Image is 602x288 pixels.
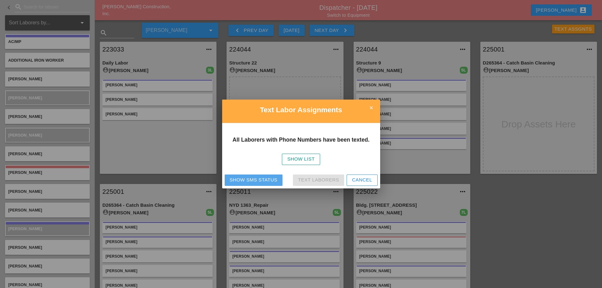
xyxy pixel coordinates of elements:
[227,128,375,151] h3: All Laborers with Phone Numbers have been texted.
[227,105,375,115] h2: Text Labor Assignments
[225,175,283,186] button: Show SMS Status
[282,154,320,165] button: Show List
[365,101,378,114] i: close
[287,156,315,163] div: Show List
[352,176,372,184] div: Cancel
[347,175,378,186] button: Cancel
[230,176,277,184] div: Show SMS Status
